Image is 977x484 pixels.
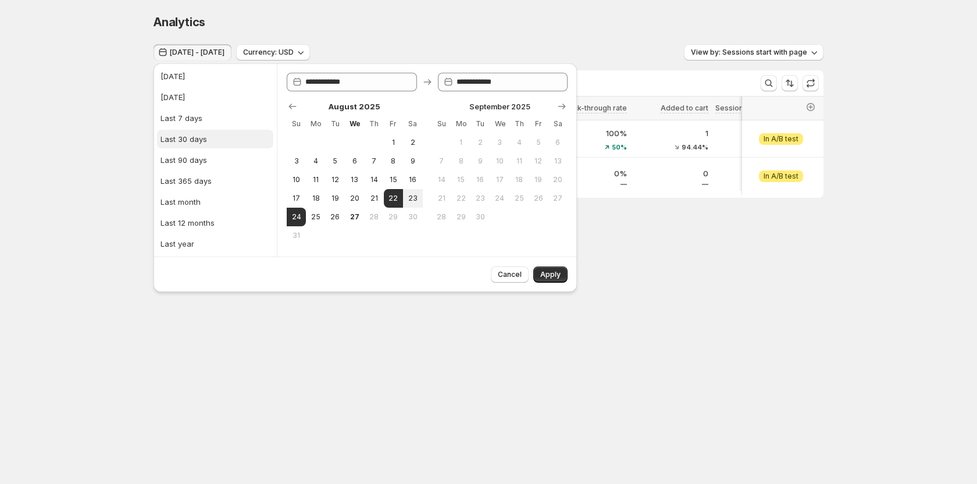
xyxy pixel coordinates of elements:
span: 9 [475,156,485,166]
button: Tuesday September 9 2025 [470,152,490,170]
button: Saturday August 2 2025 [403,133,422,152]
span: 10 [495,156,505,166]
button: Search and filter results [761,75,777,91]
button: Tuesday September 30 2025 [470,208,490,226]
span: 7 [437,156,447,166]
span: 7 [369,156,379,166]
button: Tuesday August 5 2025 [326,152,345,170]
button: Sunday September 7 2025 [432,152,451,170]
span: 26 [330,212,340,222]
span: 27 [350,212,359,222]
span: 12 [330,175,340,184]
th: Sunday [287,115,306,133]
span: 28 [437,212,447,222]
button: Thursday August 7 2025 [364,152,383,170]
span: 6 [350,156,359,166]
p: 2 [715,127,826,139]
button: Tuesday August 19 2025 [326,189,345,208]
button: Saturday August 30 2025 [403,208,422,226]
span: 31 [291,231,301,240]
button: Show previous month, July 2025 [284,98,301,115]
span: Su [291,119,301,129]
button: View by: Sessions start with page [684,44,823,61]
span: 3 [291,156,301,166]
button: Monday September 1 2025 [451,133,470,152]
button: [DATE] - [DATE] [154,44,231,61]
span: Mo [456,119,466,129]
button: Tuesday September 2 2025 [470,133,490,152]
button: Last 365 days [157,172,273,190]
span: 1 [456,138,466,147]
button: Monday September 22 2025 [451,189,470,208]
button: Sunday August 10 2025 [287,170,306,189]
button: Thursday August 14 2025 [364,170,383,189]
span: View by: Sessions start with page [691,48,807,57]
span: [DATE] - [DATE] [170,48,224,57]
button: Friday August 29 2025 [384,208,403,226]
span: 19 [533,175,543,184]
span: Th [514,119,524,129]
span: 29 [456,212,466,222]
span: 25 [514,194,524,203]
span: Added to cart [661,104,708,113]
button: Monday September 8 2025 [451,152,470,170]
span: 19 [330,194,340,203]
span: We [495,119,505,129]
span: Analytics [154,15,205,29]
button: Monday August 4 2025 [306,152,325,170]
button: Saturday August 23 2025 [403,189,422,208]
button: Saturday September 13 2025 [548,152,568,170]
span: Mo [311,119,320,129]
button: Wednesday September 3 2025 [490,133,509,152]
span: 8 [388,156,398,166]
button: Saturday September 27 2025 [548,189,568,208]
button: Monday August 11 2025 [306,170,325,189]
th: Monday [451,115,470,133]
span: 2 [475,138,485,147]
th: Friday [384,115,403,133]
div: Last 12 months [161,217,215,229]
span: Tu [475,119,485,129]
span: 20 [350,194,359,203]
span: 94.44% [682,144,708,151]
div: Last month [161,196,201,208]
div: [DATE] [161,70,185,82]
button: Show next month, October 2025 [554,98,570,115]
span: 16 [408,175,418,184]
span: 25 [311,212,320,222]
th: Tuesday [470,115,490,133]
button: Last 7 days [157,109,273,127]
span: 22 [456,194,466,203]
button: Wednesday August 6 2025 [345,152,364,170]
span: 6 [553,138,563,147]
span: 15 [456,175,466,184]
th: Sunday [432,115,451,133]
th: Saturday [403,115,422,133]
p: 0% [552,168,627,179]
span: 11 [514,156,524,166]
span: 10 [291,175,301,184]
span: 18 [311,194,320,203]
button: Sunday September 21 2025 [432,189,451,208]
button: Start of range Friday August 22 2025 [384,189,403,208]
button: Thursday September 18 2025 [509,170,529,189]
button: Wednesday September 17 2025 [490,170,509,189]
span: 13 [553,156,563,166]
button: Friday August 8 2025 [384,152,403,170]
span: Click-through rate [565,104,627,113]
button: Wednesday August 20 2025 [345,189,364,208]
span: 14 [437,175,447,184]
button: Tuesday August 26 2025 [326,208,345,226]
div: Last 30 days [161,133,207,145]
span: Sa [553,119,563,129]
button: Monday August 25 2025 [306,208,325,226]
button: Monday September 29 2025 [451,208,470,226]
th: Friday [529,115,548,133]
button: Monday August 18 2025 [306,189,325,208]
span: 12 [533,156,543,166]
button: Tuesday September 16 2025 [470,170,490,189]
th: Thursday [364,115,383,133]
div: Last 7 days [161,112,202,124]
span: 23 [408,194,418,203]
div: [DATE] [161,91,185,103]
